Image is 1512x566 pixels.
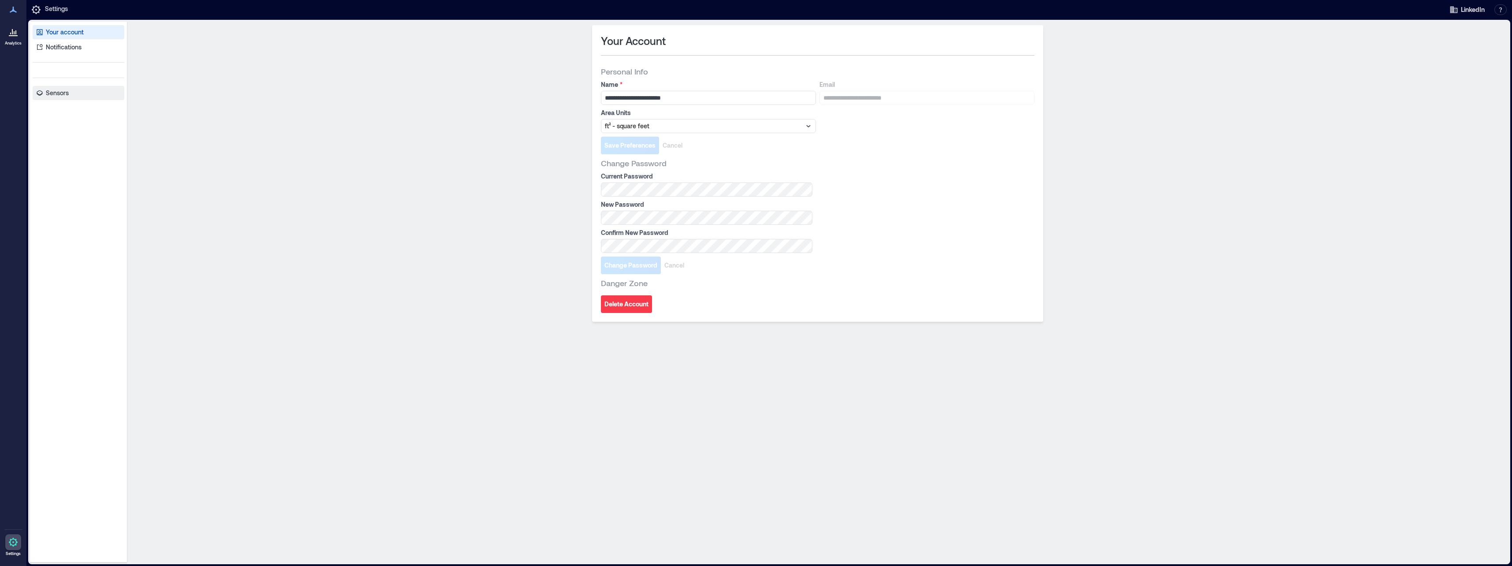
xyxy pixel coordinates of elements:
[601,295,652,313] button: Delete Account
[664,261,684,270] span: Cancel
[601,172,811,181] label: Current Password
[604,141,656,150] span: Save Preferences
[33,86,124,100] a: Sensors
[663,141,682,150] span: Cancel
[6,551,21,556] p: Settings
[601,108,814,117] label: Area Units
[33,40,124,54] a: Notifications
[601,158,667,168] span: Change Password
[601,228,811,237] label: Confirm New Password
[3,532,24,559] a: Settings
[604,300,649,309] span: Delete Account
[45,4,68,15] p: Settings
[33,25,124,39] a: Your account
[601,200,811,209] label: New Password
[819,80,1033,89] label: Email
[46,28,84,37] p: Your account
[661,257,688,274] button: Cancel
[601,137,659,154] button: Save Preferences
[604,261,657,270] span: Change Password
[659,137,686,154] button: Cancel
[2,21,24,48] a: Analytics
[1461,5,1485,14] span: LinkedIn
[601,278,648,288] span: Danger Zone
[601,80,814,89] label: Name
[1447,3,1487,17] button: LinkedIn
[46,89,69,97] p: Sensors
[601,34,666,48] span: Your Account
[5,41,22,46] p: Analytics
[46,43,82,52] p: Notifications
[601,66,648,77] span: Personal Info
[601,257,661,274] button: Change Password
